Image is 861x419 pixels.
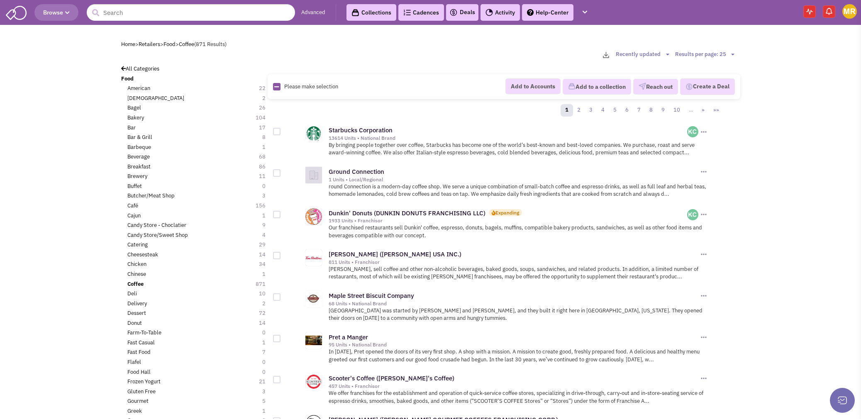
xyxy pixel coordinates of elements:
[568,83,576,90] img: icon-collection-lavender.png
[329,341,699,348] div: 95 Units • National Brand
[563,79,631,95] button: Add to a collection
[329,224,708,239] p: Our franchised restaurants sell Dunkin' coffee, espresso, donuts, bagels, muffins, compatible bak...
[127,241,148,249] a: Catering
[160,41,163,48] span: >
[645,104,657,117] a: 8
[256,114,274,122] span: 104
[127,222,186,229] a: Candy Store - Choclatier
[259,309,274,317] span: 72
[301,9,325,17] a: Advanced
[127,144,151,151] a: Barbeque
[163,41,176,48] a: Food
[121,41,135,48] a: Home
[329,168,384,175] a: Ground Connection
[481,4,520,21] a: Activity
[329,374,454,382] a: Scooter's Coffee ([PERSON_NAME]'s Coffee)
[43,9,70,16] span: Browse
[127,378,161,386] a: Frozen Yogurt
[121,75,134,83] a: Food
[127,368,151,376] a: Food Hall
[573,104,585,117] a: 2
[259,104,274,112] span: 26
[262,270,274,278] span: 1
[256,280,274,288] span: 871
[639,83,646,90] img: VectorPaper_Plane.png
[127,388,156,396] a: Gluten Free
[329,348,708,363] p: In [DATE], Pret opened the doors of its very first shop. A shop with a mission. A mission to crea...
[273,83,280,90] img: Rectangle.png
[262,95,274,102] span: 2
[284,83,338,90] span: Please make selection
[139,41,160,48] a: Retailers
[329,259,699,266] div: 811 Units • Franchisor
[684,104,698,117] a: …
[127,397,149,405] a: Gourmet
[262,397,274,405] span: 5
[685,82,693,91] img: Deal-Dollar.png
[127,339,155,347] a: Fast Casual
[127,309,146,317] a: Dessert
[121,75,134,82] b: Food
[127,114,144,122] a: Bakery
[127,124,136,132] a: Bar
[449,7,475,17] a: Deals
[127,231,188,239] a: Candy Store/Sweet Shop
[697,104,709,117] a: »
[329,217,688,224] div: 1933 Units • Franchisor
[127,329,161,337] a: Farm-To-Table
[127,95,184,102] a: [DEMOGRAPHIC_DATA]
[127,300,147,308] a: Delivery
[842,4,857,19] a: Madison Roach
[329,307,708,322] p: [GEOGRAPHIC_DATA] was started by [PERSON_NAME] and [PERSON_NAME], and they built it right here in...
[127,319,142,327] a: Donut
[127,358,141,366] a: Flafel
[127,270,146,278] a: Chinese
[403,10,411,15] img: Cadences_logo.png
[585,104,597,117] a: 3
[127,212,141,220] a: Cajun
[561,104,573,117] a: 1
[262,212,274,220] span: 1
[351,9,359,17] img: icon-collection-lavender-black.svg
[6,4,27,20] img: SmartAdmin
[127,290,137,298] a: Deli
[127,163,151,171] a: Breakfast
[127,153,150,161] a: Beverage
[262,348,274,356] span: 7
[259,153,274,161] span: 68
[329,141,708,157] p: By bringing people together over coffee, Starbucks has become one of the world’s best-known and b...
[34,4,78,21] button: Browse
[633,79,678,95] button: Reach out
[495,209,519,216] div: Expanding
[329,266,708,281] p: [PERSON_NAME], sell coffee and other non-alcoholic beverages, baked goods, soups, sandwiches, and...
[329,250,461,258] a: [PERSON_NAME] ([PERSON_NAME] USA INC.)
[621,104,633,117] a: 6
[121,65,159,72] a: All Categories
[527,9,534,16] img: help.png
[609,104,621,117] a: 5
[262,183,274,190] span: 0
[256,202,274,210] span: 156
[449,7,458,17] img: icon-deals.svg
[259,85,274,93] span: 22
[262,368,274,376] span: 0
[398,4,444,21] a: Cadences
[329,183,708,198] p: round Connection is a modern-day coffee shop. We serve a unique combination of small-batch coffee...
[127,134,152,141] a: Bar & Grill
[687,209,698,220] img: teWl9Dtx2ke2FFSUte9CyA.png
[262,407,274,415] span: 1
[259,251,274,259] span: 14
[259,241,274,249] span: 29
[485,9,493,16] img: Activity.png
[262,231,274,239] span: 4
[329,135,688,141] div: 13614 Units • National Brand
[127,183,142,190] a: Buffet
[262,339,274,347] span: 1
[505,78,561,94] button: Add to Accounts
[176,41,179,48] span: >
[633,104,645,117] a: 7
[346,4,396,21] a: Collections
[127,85,150,93] a: American
[127,192,175,200] a: Butcher/Meat Shop
[259,319,274,327] span: 14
